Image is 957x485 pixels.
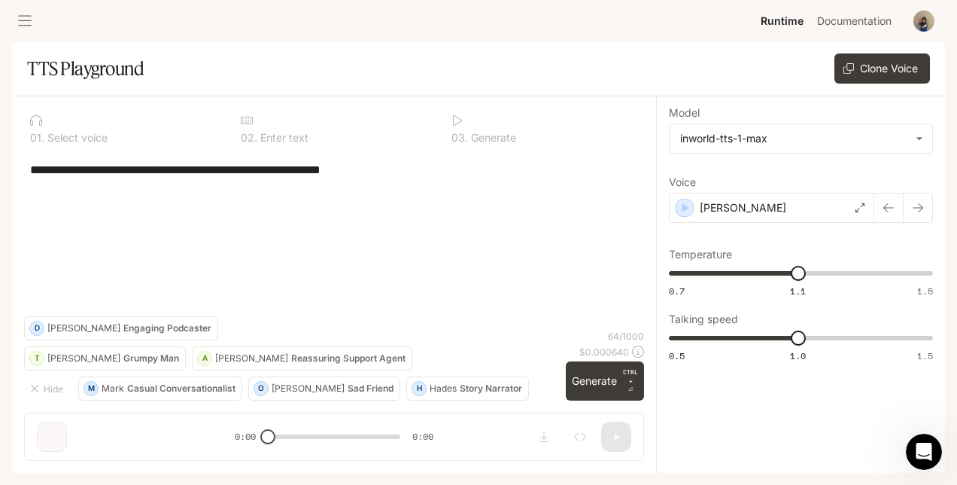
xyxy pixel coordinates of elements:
button: GenerateCTRL +⏎ [566,361,644,401]
p: Mark [102,384,124,393]
p: Model [669,108,700,118]
div: T [30,346,44,371]
h1: TTS Playground [27,53,144,84]
img: User avatar [913,11,934,32]
p: 0 1 . [30,133,44,143]
p: [PERSON_NAME] [47,324,120,333]
p: Voice [669,177,696,188]
div: A [198,346,211,371]
div: M [84,377,98,401]
div: inworld-tts-1-max [680,131,908,146]
span: 0.5 [669,349,685,362]
p: Hades [430,384,457,393]
div: D [30,316,44,340]
button: T[PERSON_NAME]Grumpy Man [24,346,186,371]
button: Clone Voice [834,53,930,84]
div: O [254,377,268,401]
span: 0.7 [669,285,685,297]
p: [PERSON_NAME] [700,200,786,215]
p: Engaging Podcaster [123,324,211,333]
button: MMarkCasual Conversationalist [78,377,242,401]
div: H [412,377,426,401]
p: [PERSON_NAME] [272,384,345,393]
p: Generate [468,133,516,143]
p: Enter text [257,133,308,143]
p: Temperature [669,249,732,260]
button: O[PERSON_NAME]Sad Friend [248,377,400,401]
p: [PERSON_NAME] [47,354,120,363]
p: Select voice [44,133,108,143]
a: Documentation [811,6,903,36]
iframe: Intercom live chat [906,434,942,470]
button: Hide [24,377,72,401]
p: Reassuring Support Agent [291,354,406,363]
span: Runtime [761,12,804,31]
a: Runtime [755,6,810,36]
p: CTRL + [623,368,638,386]
button: User avatar [909,6,939,36]
p: Grumpy Man [123,354,179,363]
span: 1.5 [917,349,933,362]
p: Talking speed [669,314,738,325]
button: D[PERSON_NAME]Engaging Podcaster [24,316,218,340]
p: [PERSON_NAME] [215,354,288,363]
button: HHadesStory Narrator [406,377,529,401]
div: inworld-tts-1-max [670,124,932,153]
p: 0 2 . [241,133,257,143]
p: ⏎ [623,368,638,395]
button: A[PERSON_NAME]Reassuring Support Agent [192,346,412,371]
span: 1.5 [917,285,933,297]
span: 1.0 [790,349,806,362]
p: Story Narrator [460,384,522,393]
span: 1.1 [790,285,806,297]
p: Sad Friend [348,384,393,393]
button: open drawer [11,8,38,35]
p: 0 3 . [451,133,468,143]
span: Documentation [817,12,892,31]
p: Casual Conversationalist [127,384,235,393]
